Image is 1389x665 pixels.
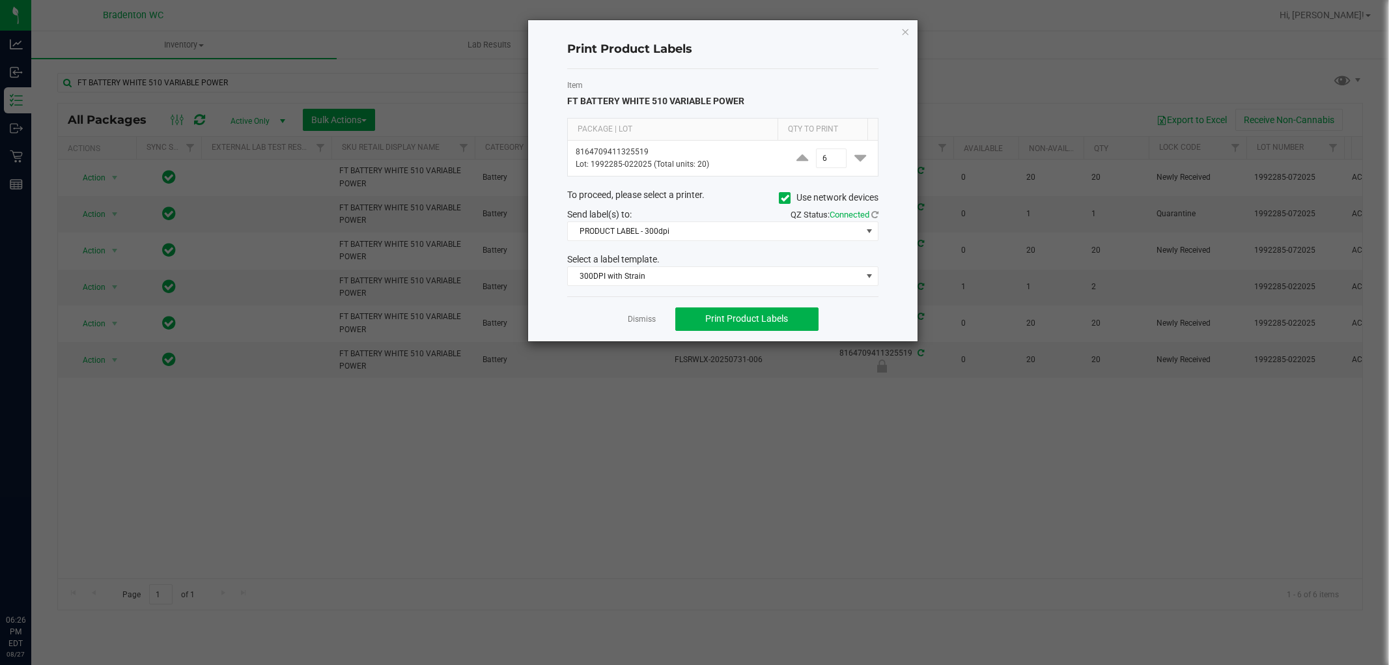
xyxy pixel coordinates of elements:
iframe: Resource center [13,561,52,600]
span: Connected [830,210,869,219]
a: Dismiss [628,314,656,325]
span: PRODUCT LABEL - 300dpi [568,222,862,240]
span: 300DPI with Strain [568,267,862,285]
div: To proceed, please select a printer. [557,188,888,208]
h4: Print Product Labels [567,41,878,58]
th: Qty to Print [778,119,867,141]
span: Send label(s) to: [567,209,632,219]
span: Print Product Labels [705,313,788,324]
span: QZ Status: [791,210,878,219]
p: 8164709411325519 [576,146,777,158]
th: Package | Lot [568,119,778,141]
label: Use network devices [779,191,878,205]
div: Select a label template. [557,253,888,266]
button: Print Product Labels [675,307,819,331]
p: Lot: 1992285-022025 (Total units: 20) [576,158,777,171]
span: FT BATTERY WHITE 510 VARIABLE POWER [567,96,744,106]
label: Item [567,79,878,91]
